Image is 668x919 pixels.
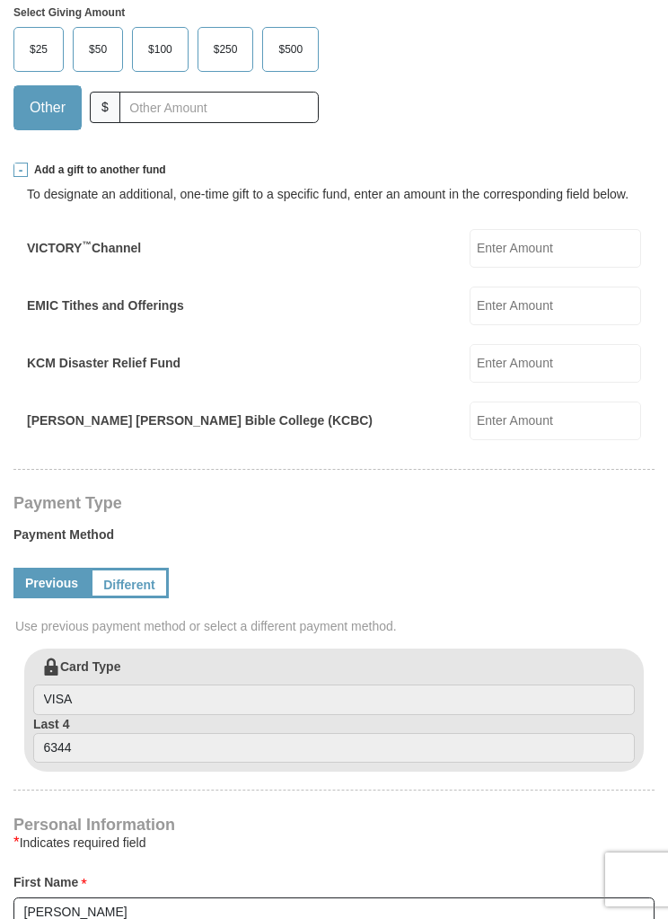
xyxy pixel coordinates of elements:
label: EMIC Tithes and Offerings [27,296,184,314]
input: Last 4 [33,733,635,764]
input: Card Type [33,685,635,715]
label: Payment Method [13,526,655,552]
div: To designate an additional, one-time gift to a specific fund, enter an amount in the correspondin... [27,185,641,203]
span: Other [21,94,75,121]
a: Previous [13,568,90,598]
span: $100 [139,36,181,63]
label: VICTORY Channel [27,239,141,257]
label: [PERSON_NAME] [PERSON_NAME] Bible College (KCBC) [27,411,373,429]
input: Other Amount [119,92,319,123]
span: Use previous payment method or select a different payment method. [15,617,656,635]
span: $500 [269,36,312,63]
span: Add a gift to another fund [28,163,166,178]
label: Card Type [33,658,635,715]
input: Enter Amount [470,229,641,268]
input: Enter Amount [470,344,641,383]
span: $ [90,92,120,123]
div: Indicates required field [13,832,655,853]
strong: First Name [13,870,78,895]
span: $50 [80,36,116,63]
input: Enter Amount [470,402,641,440]
h4: Personal Information [13,817,655,832]
h4: Payment Type [13,496,655,510]
a: Different [90,568,169,598]
sup: ™ [82,239,92,250]
strong: Select Giving Amount [13,6,125,19]
input: Enter Amount [470,287,641,325]
span: $25 [21,36,57,63]
label: Last 4 [33,715,635,764]
span: $250 [205,36,247,63]
label: KCM Disaster Relief Fund [27,354,180,372]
